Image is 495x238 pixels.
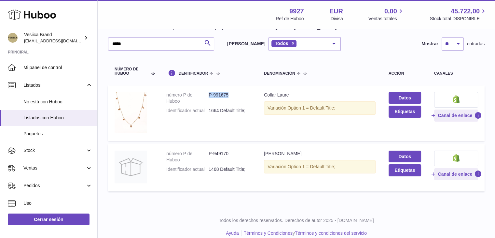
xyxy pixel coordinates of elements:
[264,71,295,76] span: denominación
[389,106,421,117] button: Etiquetas
[438,171,472,177] span: Canal de enlace
[368,16,405,22] span: Ventas totales
[331,16,343,22] div: Divisa
[430,16,487,22] span: Stock total DISPONIBLE
[453,154,460,162] img: shopify-small.png
[453,95,460,103] img: shopify-small.png
[103,217,490,224] p: Todos los derechos reservados. Derechos de autor 2025 - [DOMAIN_NAME]
[241,230,367,236] li: y
[23,65,92,71] span: Mi panel de control
[115,151,147,183] img: Anillo Laure
[23,147,86,154] span: Stock
[389,164,421,176] button: Etiquetas
[166,151,209,163] dt: número P de Huboo
[368,7,405,22] a: 0,00 Ventas totales
[227,41,265,47] label: [PERSON_NAME]
[23,165,86,171] span: Ventas
[23,200,92,206] span: Uso
[275,41,288,46] span: Todos
[166,92,209,104] dt: número P de Huboo
[434,168,478,180] button: Canal de enlace
[295,231,367,236] a: Términos y condiciones del servicio
[244,231,293,236] a: Términos y Condiciones
[23,115,92,121] span: Listados con Huboo
[389,151,421,162] a: Datos
[23,82,86,88] span: Listados
[209,166,251,172] dd: 1468 Default Title;
[177,71,208,76] span: identificador
[115,67,148,76] span: número de Huboo
[421,41,438,47] label: Mostrar
[434,110,478,121] button: Canal de enlace
[166,166,209,172] dt: Identificador actual
[451,7,480,16] span: 45.722,00
[23,131,92,137] span: Paquetes
[389,92,421,104] a: Datos
[264,101,376,115] div: Variación:
[264,160,376,173] div: Variación:
[23,183,86,189] span: Pedidos
[166,108,209,114] dt: Identificador actual
[289,7,304,16] strong: 9927
[276,16,304,22] div: Ref de Huboo
[389,71,421,76] div: acción
[329,7,343,16] strong: EUR
[115,92,147,133] img: Collar Laure
[226,231,239,236] a: Ayuda
[467,41,485,47] span: entradas
[384,7,397,16] span: 0,00
[430,7,487,22] a: 45.722,00 Stock total DISPONIBLE
[287,105,335,111] span: Option 1 = Default Title;
[264,92,376,98] div: Collar Laure
[438,112,472,118] span: Canal de enlace
[209,151,251,163] dd: P-949170
[23,99,92,105] span: No está con Huboo
[8,214,89,225] a: Cerrar sesión
[209,92,251,104] dd: P-991675
[209,108,251,114] dd: 1664 Default Title;
[24,32,83,44] div: Vesiica Brand
[434,71,478,76] div: canales
[8,33,18,43] img: logistic@vesiica.com
[287,164,335,169] span: Option 1 = Default Title;
[24,38,96,43] span: [EMAIL_ADDRESS][DOMAIN_NAME]
[264,151,376,157] div: [PERSON_NAME]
